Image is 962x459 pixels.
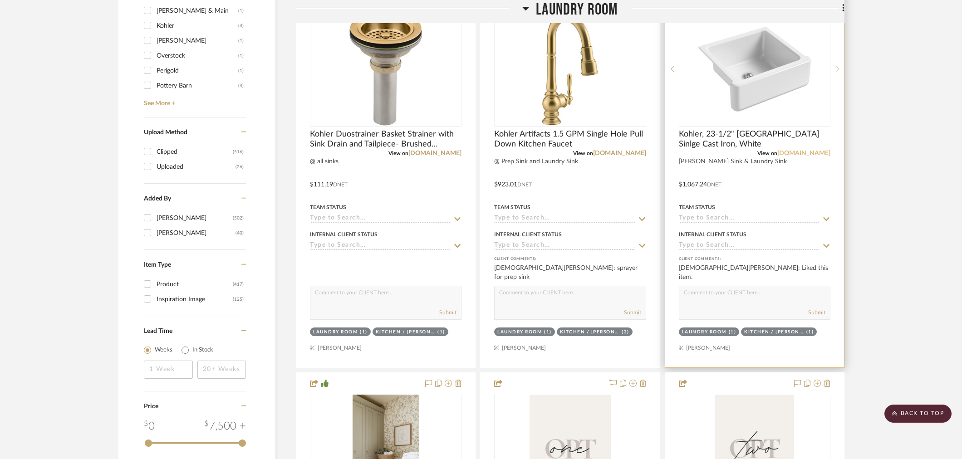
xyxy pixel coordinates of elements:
div: [PERSON_NAME] [157,211,233,225]
div: Kitchen / [PERSON_NAME] Pantry/ Breakfast Nook [560,329,620,336]
div: [PERSON_NAME] & Main [157,4,238,18]
div: (40) [236,226,244,240]
div: Internal Client Status [494,230,562,239]
div: [PERSON_NAME] [157,34,238,48]
span: Kohler Artifacts 1.5 GPM Single Hole Pull Down Kitchen Faucet [494,129,646,149]
input: Type to Search… [679,242,820,250]
img: Kohler Duostrainer Basket Strainer with Sink Drain and Tailpiece- Brushed Modern Brass [329,12,442,126]
div: Laundry Room [682,329,726,336]
img: Kohler, 23-1/2" Whitehaven Farmhouse Sinlge Cast Iron, White [698,12,811,126]
div: 7,500 + [204,418,246,435]
span: View on [388,151,408,156]
span: View on [757,151,777,156]
input: Type to Search… [310,215,451,223]
div: 0 [144,418,155,435]
div: (1) [238,34,244,48]
label: In Stock [192,346,213,355]
div: (1) [238,4,244,18]
div: Perigold [157,63,238,78]
scroll-to-top-button: BACK TO TOP [884,405,952,423]
a: [DOMAIN_NAME] [408,150,461,156]
div: Internal Client Status [679,230,746,239]
div: (4) [238,19,244,33]
button: Submit [808,308,825,317]
div: Kitchen / [PERSON_NAME] Pantry/ Breakfast Nook [744,329,804,336]
div: [DEMOGRAPHIC_DATA][PERSON_NAME]: sprayer for prep sink [494,264,646,282]
div: (417) [233,277,244,292]
div: (502) [233,211,244,225]
div: Kitchen / [PERSON_NAME] Pantry/ Breakfast Nook [376,329,436,336]
div: 0 [495,12,645,126]
div: Clipped [157,145,233,159]
div: [PERSON_NAME] [157,226,236,240]
div: Internal Client Status [310,230,378,239]
div: Team Status [310,203,346,211]
div: (1) [360,329,368,336]
div: (516) [233,145,244,159]
a: [DOMAIN_NAME] [593,150,646,156]
span: Price [144,403,158,410]
span: Added By [144,195,171,202]
div: Laundry Room [313,329,358,336]
div: (1) [806,329,814,336]
div: (1) [544,329,552,336]
span: Item Type [144,262,171,268]
label: Weeks [155,346,172,355]
a: [DOMAIN_NAME] [777,150,830,156]
input: Type to Search… [494,242,635,250]
img: Kohler Artifacts 1.5 GPM Single Hole Pull Down Kitchen Faucet [513,12,627,126]
div: Inspiration Image [157,292,233,307]
a: See More + [142,93,246,107]
div: Product [157,277,233,292]
input: Type to Search… [310,242,451,250]
div: Kohler [157,19,238,33]
span: Lead Time [144,328,172,334]
div: (1) [437,329,445,336]
div: Laundry Room [497,329,542,336]
div: (1) [729,329,736,336]
div: Team Status [494,203,530,211]
button: Submit [624,308,641,317]
span: View on [573,151,593,156]
span: Upload Method [144,129,187,136]
div: (26) [236,160,244,174]
div: Uploaded [157,160,236,174]
div: [DEMOGRAPHIC_DATA][PERSON_NAME]: Liked this item. [679,264,830,282]
input: Type to Search… [494,215,635,223]
div: (125) [233,292,244,307]
div: (4) [238,78,244,93]
div: Overstock [157,49,238,63]
button: Submit [439,308,456,317]
div: (1) [238,49,244,63]
input: 20+ Weeks [197,361,246,379]
span: Kohler, 23-1/2" [GEOGRAPHIC_DATA] Sinlge Cast Iron, White [679,129,830,149]
div: (2) [622,329,629,336]
span: Kohler Duostrainer Basket Strainer with Sink Drain and Tailpiece- Brushed Modern Brass [310,129,461,149]
input: 1 Week [144,361,193,379]
div: (1) [238,63,244,78]
input: Type to Search… [679,215,820,223]
div: Pottery Barn [157,78,238,93]
div: Team Status [679,203,715,211]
